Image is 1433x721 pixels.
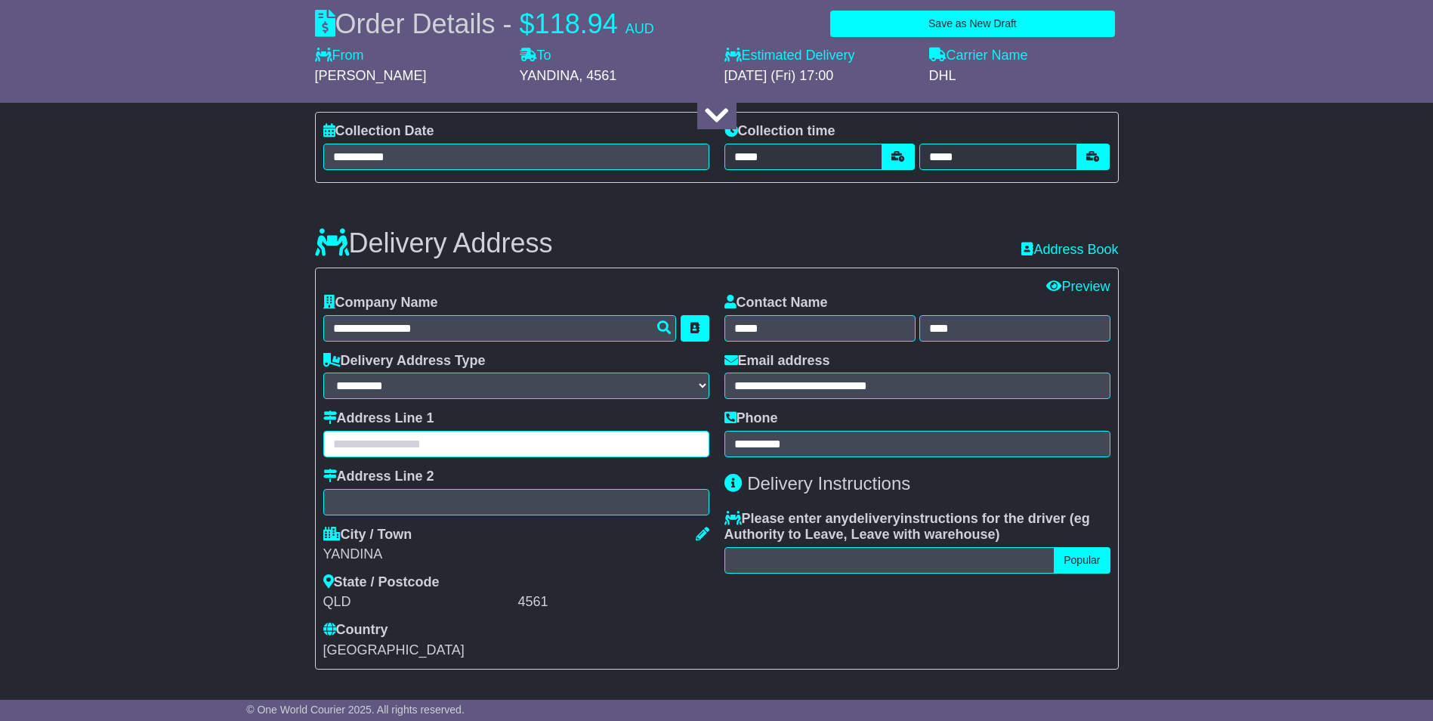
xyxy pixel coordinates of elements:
[625,21,654,36] span: AUD
[724,123,835,140] label: Collection time
[724,295,828,311] label: Contact Name
[1054,547,1110,574] button: Popular
[849,511,900,526] span: delivery
[323,527,412,543] label: City / Town
[747,473,910,494] span: Delivery Instructions
[323,594,514,611] div: QLD
[315,228,553,258] h3: Delivery Address
[323,546,709,563] div: YANDINA
[520,68,579,83] span: YANDINA
[929,68,1119,85] div: DHL
[315,8,654,40] div: Order Details -
[323,469,434,485] label: Address Line 2
[323,123,434,140] label: Collection Date
[830,11,1114,37] button: Save as New Draft
[724,353,830,370] label: Email address
[323,574,440,591] label: State / Postcode
[323,295,438,311] label: Company Name
[315,68,427,83] span: [PERSON_NAME]
[323,622,388,639] label: Country
[520,48,551,64] label: To
[724,68,914,85] div: [DATE] (Fri) 17:00
[323,410,434,427] label: Address Line 1
[535,8,618,39] span: 118.94
[315,48,364,64] label: From
[518,594,709,611] div: 4561
[724,511,1090,543] span: eg Authority to Leave, Leave with warehouse
[929,48,1028,64] label: Carrier Name
[323,353,486,370] label: Delivery Address Type
[520,8,535,39] span: $
[724,48,914,64] label: Estimated Delivery
[323,642,465,658] span: [GEOGRAPHIC_DATA]
[579,68,616,83] span: , 4561
[246,704,465,716] span: © One World Courier 2025. All rights reserved.
[1021,242,1118,257] a: Address Book
[724,410,778,427] label: Phone
[724,511,1110,543] label: Please enter any instructions for the driver ( )
[1046,279,1110,294] a: Preview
